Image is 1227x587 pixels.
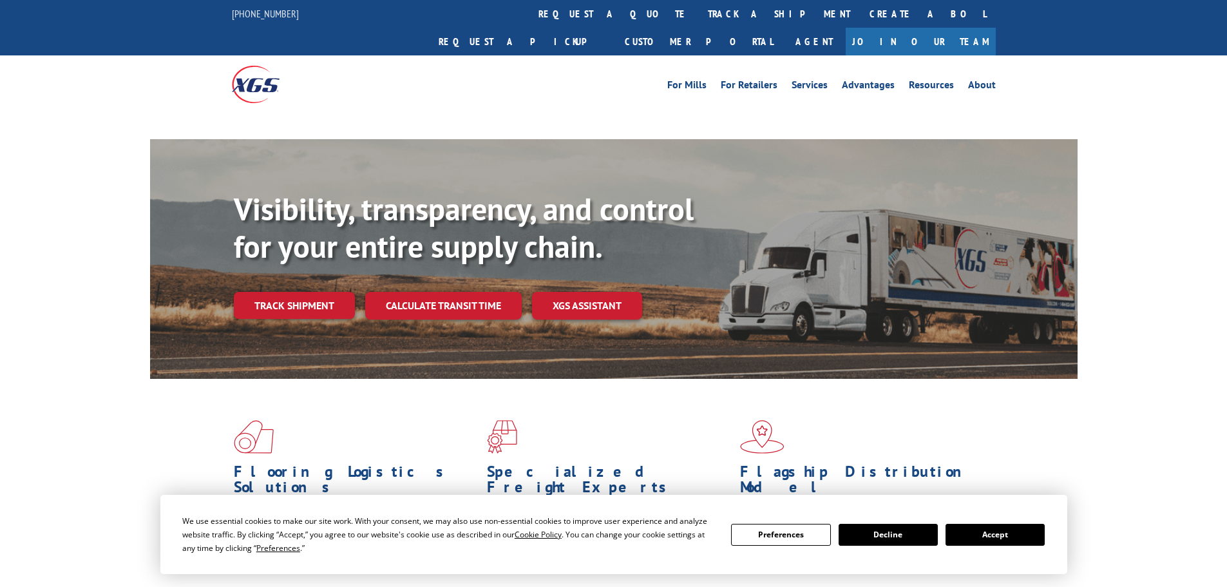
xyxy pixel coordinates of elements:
[792,80,828,94] a: Services
[487,464,730,501] h1: Specialized Freight Experts
[532,292,642,320] a: XGS ASSISTANT
[515,529,562,540] span: Cookie Policy
[234,292,355,319] a: Track shipment
[909,80,954,94] a: Resources
[946,524,1045,546] button: Accept
[234,420,274,454] img: xgs-icon-total-supply-chain-intelligence-red
[182,514,716,555] div: We use essential cookies to make our site work. With your consent, we may also use non-essential ...
[839,524,938,546] button: Decline
[256,543,300,553] span: Preferences
[487,420,517,454] img: xgs-icon-focused-on-flooring-red
[968,80,996,94] a: About
[234,189,694,266] b: Visibility, transparency, and control for your entire supply chain.
[429,28,615,55] a: Request a pickup
[846,28,996,55] a: Join Our Team
[731,524,830,546] button: Preferences
[615,28,783,55] a: Customer Portal
[783,28,846,55] a: Agent
[740,420,785,454] img: xgs-icon-flagship-distribution-model-red
[234,464,477,501] h1: Flooring Logistics Solutions
[667,80,707,94] a: For Mills
[842,80,895,94] a: Advantages
[721,80,777,94] a: For Retailers
[365,292,522,320] a: Calculate transit time
[740,464,984,501] h1: Flagship Distribution Model
[160,495,1067,574] div: Cookie Consent Prompt
[232,7,299,20] a: [PHONE_NUMBER]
